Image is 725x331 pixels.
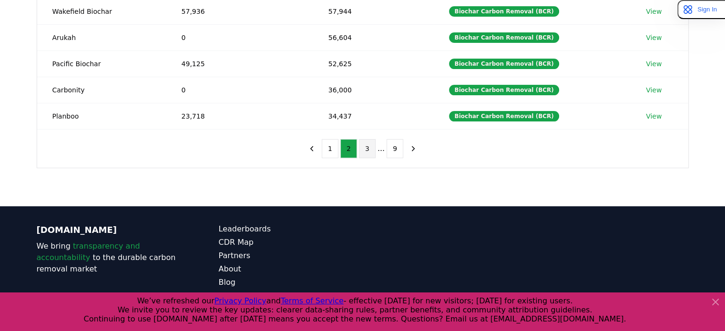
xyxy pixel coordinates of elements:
[37,77,166,103] td: Carbonity
[313,50,434,77] td: 52,625
[646,85,662,95] a: View
[449,6,559,17] div: Biochar Carbon Removal (BCR)
[359,139,376,158] button: 3
[166,103,313,129] td: 23,718
[304,139,320,158] button: previous page
[37,24,166,50] td: Arukah
[313,24,434,50] td: 56,604
[449,111,559,121] div: Biochar Carbon Removal (BCR)
[219,277,363,288] a: Blog
[449,32,559,43] div: Biochar Carbon Removal (BCR)
[166,50,313,77] td: 49,125
[37,241,140,262] span: transparency and accountability
[219,223,363,235] a: Leaderboards
[387,139,403,158] button: 9
[37,241,181,275] p: We bring to the durable carbon removal market
[37,103,166,129] td: Planboo
[166,24,313,50] td: 0
[37,50,166,77] td: Pacific Biochar
[405,139,421,158] button: next page
[378,143,385,154] li: ...
[166,77,313,103] td: 0
[313,77,434,103] td: 36,000
[219,237,363,248] a: CDR Map
[219,250,363,261] a: Partners
[646,111,662,121] a: View
[219,290,363,301] a: Terms of Service
[449,85,559,95] div: Biochar Carbon Removal (BCR)
[646,33,662,42] a: View
[219,263,363,275] a: About
[340,139,357,158] button: 2
[313,103,434,129] td: 34,437
[646,59,662,69] a: View
[37,223,181,237] p: [DOMAIN_NAME]
[322,139,338,158] button: 1
[646,7,662,16] a: View
[449,59,559,69] div: Biochar Carbon Removal (BCR)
